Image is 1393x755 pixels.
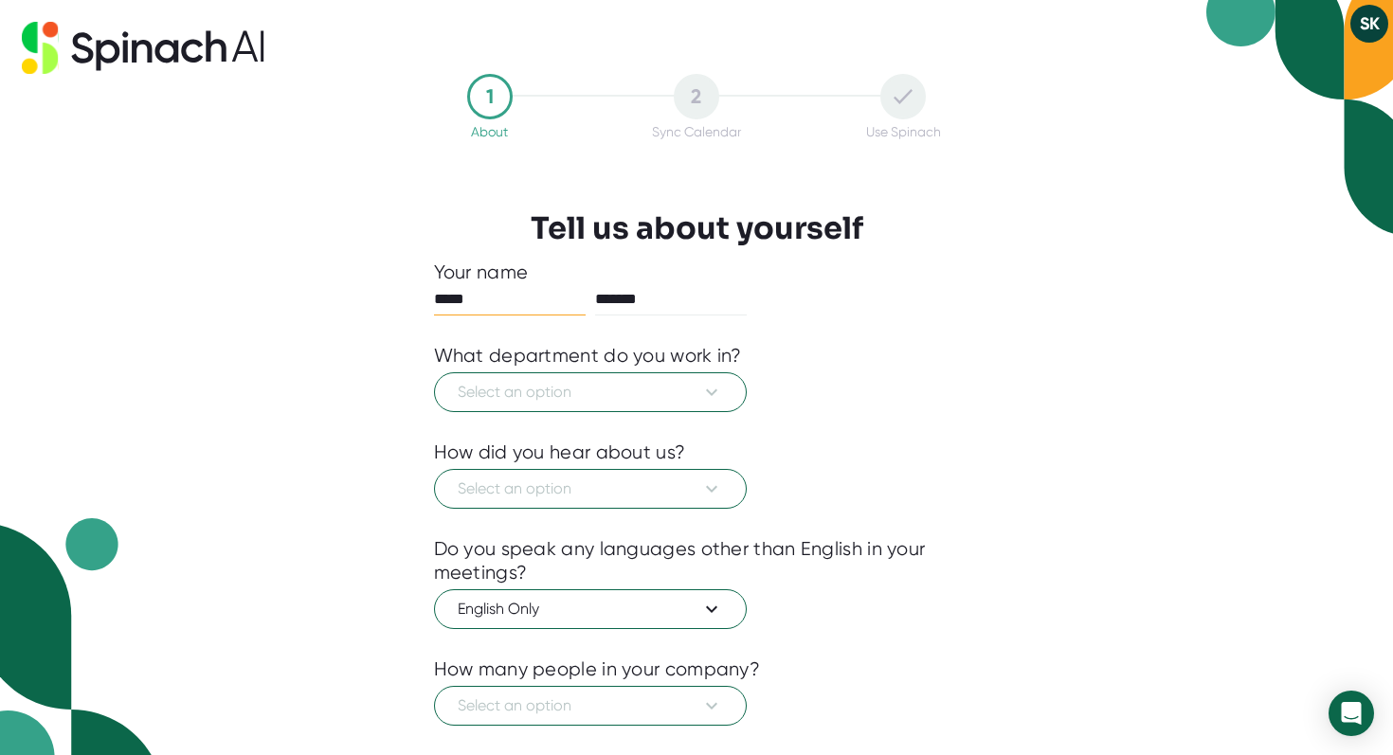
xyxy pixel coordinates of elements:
[434,537,960,584] div: Do you speak any languages other than English in your meetings?
[467,74,513,119] div: 1
[458,598,723,620] span: English Only
[434,261,960,284] div: Your name
[674,74,719,119] div: 2
[434,469,747,509] button: Select an option
[434,589,747,629] button: English Only
[434,686,747,726] button: Select an option
[434,344,742,368] div: What department do you work in?
[471,124,508,139] div: About
[866,124,941,139] div: Use Spinach
[458,477,723,500] span: Select an option
[434,372,747,412] button: Select an option
[458,381,723,404] span: Select an option
[458,694,723,717] span: Select an option
[1350,5,1388,43] button: SK
[434,657,761,681] div: How many people in your company?
[652,124,741,139] div: Sync Calendar
[434,440,686,464] div: How did you hear about us?
[1329,691,1374,736] div: Open Intercom Messenger
[531,210,863,246] h3: Tell us about yourself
